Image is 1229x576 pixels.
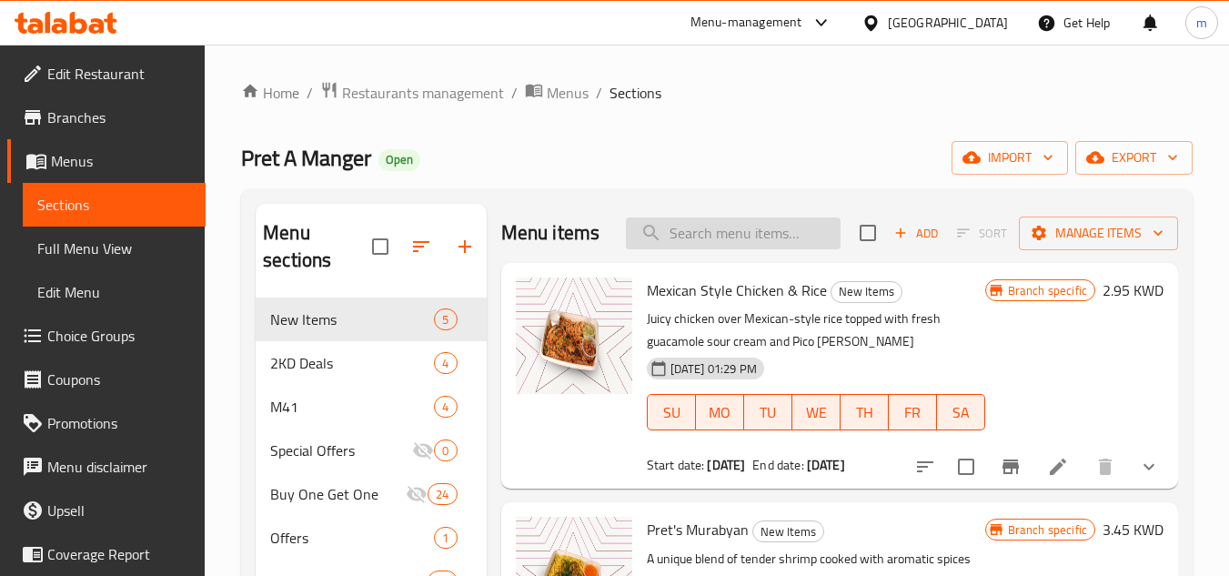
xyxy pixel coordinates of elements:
[378,149,420,171] div: Open
[792,394,841,430] button: WE
[270,308,434,330] span: New Items
[744,394,792,430] button: TU
[626,217,841,249] input: search
[501,219,600,247] h2: Menu items
[807,453,845,477] b: [DATE]
[434,308,457,330] div: items
[270,527,434,549] span: Offers
[1001,282,1094,299] span: Branch specific
[270,483,406,505] span: Buy One Get One
[435,399,456,416] span: 4
[270,396,434,418] span: M41
[241,82,299,104] a: Home
[1103,517,1164,542] h6: 3.45 KWD
[256,341,486,385] div: 2KD Deals4
[51,150,191,172] span: Menus
[47,63,191,85] span: Edit Restaurant
[47,543,191,565] span: Coverage Report
[1047,456,1069,478] a: Edit menu item
[378,152,420,167] span: Open
[7,139,206,183] a: Menus
[889,394,937,430] button: FR
[892,223,941,244] span: Add
[516,278,632,394] img: Mexican Style Chicken & Rice
[320,81,504,105] a: Restaurants management
[1090,147,1178,169] span: export
[841,394,889,430] button: TH
[896,399,930,426] span: FR
[937,394,985,430] button: SA
[707,453,745,477] b: [DATE]
[690,12,802,34] div: Menu-management
[887,219,945,248] span: Add item
[647,453,705,477] span: Start date:
[241,81,1193,105] nav: breadcrumb
[7,532,206,576] a: Coverage Report
[270,440,412,461] span: Special Offers
[751,399,785,426] span: TU
[307,82,313,104] li: /
[263,219,371,274] h2: Menu sections
[241,137,371,178] span: Pret A Manger
[647,308,985,353] p: Juicy chicken over Mexican-style rice topped with fresh guacamole sour cream and Pico [PERSON_NAME]
[47,106,191,128] span: Branches
[47,325,191,347] span: Choice Groups
[7,489,206,532] a: Upsell
[888,13,1008,33] div: [GEOGRAPHIC_DATA]
[952,141,1068,175] button: import
[270,352,434,374] span: 2KD Deals
[1075,141,1193,175] button: export
[703,399,737,426] span: MO
[1001,521,1094,539] span: Branch specific
[511,82,518,104] li: /
[966,147,1053,169] span: import
[7,358,206,401] a: Coupons
[947,448,985,486] span: Select to update
[831,281,902,302] span: New Items
[256,472,486,516] div: Buy One Get One24
[831,281,902,303] div: New Items
[989,445,1033,489] button: Branch-specific-item
[47,369,191,390] span: Coupons
[647,394,696,430] button: SU
[887,219,945,248] button: Add
[23,183,206,227] a: Sections
[428,483,457,505] div: items
[37,281,191,303] span: Edit Menu
[1033,222,1164,245] span: Manage items
[37,194,191,216] span: Sections
[944,399,978,426] span: SA
[435,530,456,547] span: 1
[256,298,486,341] div: New Items5
[406,483,428,505] svg: Inactive section
[47,412,191,434] span: Promotions
[903,445,947,489] button: sort-choices
[525,81,589,105] a: Menus
[1103,278,1164,303] h6: 2.95 KWD
[1138,456,1160,478] svg: Show Choices
[434,396,457,418] div: items
[435,442,456,460] span: 0
[7,96,206,139] a: Branches
[945,219,1019,248] span: Select section first
[849,214,887,252] span: Select section
[848,399,881,426] span: TH
[7,314,206,358] a: Choice Groups
[443,225,487,268] button: Add section
[434,352,457,374] div: items
[609,82,661,104] span: Sections
[655,399,689,426] span: SU
[256,516,486,560] div: Offers1
[37,237,191,259] span: Full Menu View
[753,521,823,542] span: New Items
[361,227,399,266] span: Select all sections
[752,453,803,477] span: End date:
[647,277,827,304] span: Mexican Style Chicken & Rice
[256,429,486,472] div: Special Offers0
[800,399,833,426] span: WE
[435,355,456,372] span: 4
